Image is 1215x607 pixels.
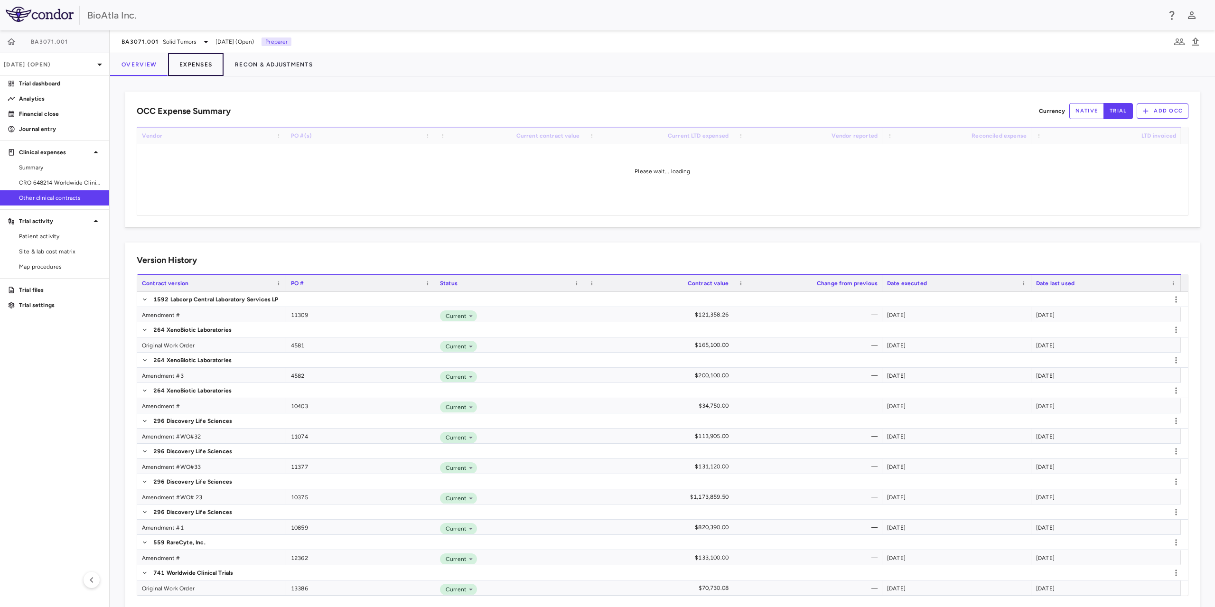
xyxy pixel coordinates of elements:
div: 4582 [286,368,435,383]
div: [DATE] [882,520,1031,534]
p: Currency [1039,107,1065,115]
p: 296 Discovery Life Sciences [153,417,232,425]
div: [DATE] [882,337,1031,352]
button: trial [1103,103,1133,119]
span: Summary [19,163,102,172]
span: Current [442,494,467,503]
span: Other clinical contracts [19,194,102,202]
span: Current [442,524,467,533]
p: 264 XenoBiotic Laboratories [153,356,232,364]
div: [DATE] [882,580,1031,595]
p: Trial activity [19,217,90,225]
span: Patient activity [19,232,102,241]
div: Original Work Order [137,337,286,352]
p: 559 RareCyte, Inc. [153,538,206,547]
span: Current [442,585,467,594]
span: Current [442,464,467,472]
div: $34,750.00 [593,398,729,413]
p: Trial files [19,286,102,294]
img: logo-full-SnFGN8VE.png [6,7,74,22]
div: [DATE] [882,398,1031,413]
span: PO # [291,280,304,287]
p: Journal entry [19,125,102,133]
div: [DATE] [882,550,1031,565]
p: 1592 Labcorp Central Laboratory Services LP [153,295,278,304]
div: [DATE] [882,307,1031,322]
div: [DATE] [1031,459,1181,474]
div: Amendment # [137,398,286,413]
span: Change from previous [817,280,878,287]
h6: OCC Expense Summary [137,105,231,118]
button: Expenses [168,53,224,76]
p: 741 Worldwide Clinical Trials [153,569,233,577]
span: Current [442,373,467,381]
div: — [742,550,878,565]
span: Status [440,280,458,287]
div: — [742,368,878,383]
span: Date last used [1036,280,1075,287]
p: Clinical expenses [19,148,90,157]
p: Trial settings [19,301,102,309]
div: [DATE] [882,429,1031,443]
span: Current [442,433,467,442]
span: CRO 648214 Worldwide Clinical Trials Holdings, Inc. [19,178,102,187]
div: 12362 [286,550,435,565]
div: 10859 [286,520,435,534]
div: Amendment #WO#33 [137,459,286,474]
div: 4581 [286,337,435,352]
div: — [742,520,878,535]
div: Amendment #WO# 23 [137,489,286,504]
p: 296 Discovery Life Sciences [153,447,232,456]
button: Add OCC [1137,103,1188,119]
div: [DATE] [1031,398,1181,413]
div: [DATE] [1031,307,1181,322]
span: Current [442,312,467,320]
button: Recon & Adjustments [224,53,324,76]
div: — [742,307,878,322]
span: BA3071.001 [31,38,68,46]
div: $1,173,859.50 [593,489,729,504]
span: BA3071.001 [121,38,159,46]
div: — [742,580,878,596]
p: [DATE] (Open) [4,60,94,69]
div: $113,905.00 [593,429,729,444]
span: Map procedures [19,262,102,271]
span: Current [442,342,467,351]
div: $820,390.00 [593,520,729,535]
div: — [742,429,878,444]
div: Amendment # [137,307,286,322]
div: $121,358.26 [593,307,729,322]
p: Trial dashboard [19,79,102,88]
div: [DATE] [882,489,1031,504]
div: $131,120.00 [593,459,729,474]
span: Current [442,403,467,411]
span: Contract value [688,280,729,287]
div: 10403 [286,398,435,413]
div: [DATE] [1031,337,1181,352]
span: Site & lab cost matrix [19,247,102,256]
button: native [1069,103,1104,119]
span: Please wait... loading [635,168,690,175]
span: [DATE] (Open) [215,37,254,46]
div: Original Work Order [137,580,286,595]
div: — [742,459,878,474]
div: Amendment # [137,550,286,565]
div: BioAtla Inc. [87,8,1160,22]
div: [DATE] [1031,580,1181,595]
span: Contract version [142,280,188,287]
div: — [742,489,878,504]
span: Solid Tumors [163,37,197,46]
div: $200,100.00 [593,368,729,383]
button: Overview [110,53,168,76]
p: Analytics [19,94,102,103]
span: Date executed [887,280,927,287]
p: 296 Discovery Life Sciences [153,477,232,486]
p: 264 XenoBiotic Laboratories [153,326,232,334]
div: 11377 [286,459,435,474]
div: 10375 [286,489,435,504]
div: [DATE] [1031,368,1181,383]
div: — [742,398,878,413]
div: $165,100.00 [593,337,729,353]
div: [DATE] [1031,520,1181,534]
div: Amendment #1 [137,520,286,534]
